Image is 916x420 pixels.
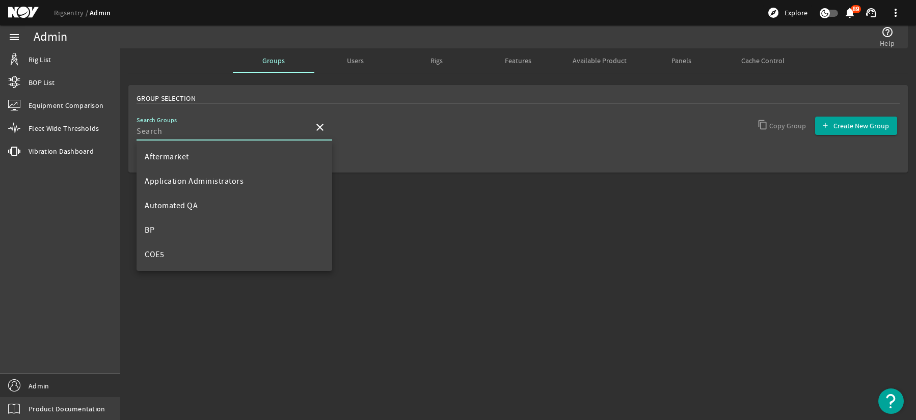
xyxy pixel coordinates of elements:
input: Search [137,125,306,137]
span: Equipment Comparison [29,100,103,110]
span: Fleet Wide Thresholds [29,123,99,133]
span: Available Product [573,57,627,64]
button: more_vert [883,1,908,25]
span: BP [145,225,154,235]
span: Rig List [29,54,51,65]
span: Create New Group [833,121,889,131]
span: Application Administrators [145,176,244,186]
mat-icon: support_agent [865,7,877,19]
mat-label: Search Groups [137,117,177,124]
span: Rigs [430,57,443,64]
span: Automated QA [145,201,198,211]
mat-icon: close [314,121,326,133]
button: 89 [844,8,855,18]
mat-icon: explore [767,7,779,19]
mat-icon: menu [8,31,20,43]
span: Cache Control [741,57,785,64]
mat-icon: vibration [8,145,20,157]
span: Explore [785,8,807,18]
span: Aftermarket [145,152,189,162]
span: Features [505,57,531,64]
button: Create New Group [815,117,897,135]
button: Explore [763,5,812,21]
span: COE5 [145,249,164,260]
span: Admin [29,381,49,391]
span: Help [880,38,895,48]
span: Users [347,57,364,64]
span: Product Documentation [29,404,105,414]
span: BOP List [29,77,55,88]
span: Group Selection [137,93,196,103]
span: Groups [262,57,285,64]
a: Rigsentry [54,8,90,17]
span: Vibration Dashboard [29,146,94,156]
span: Panels [671,57,691,64]
a: Admin [90,8,111,18]
button: Open Resource Center [878,388,904,414]
div: Admin [34,32,67,42]
mat-icon: help_outline [881,26,894,38]
mat-icon: notifications [844,7,856,19]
